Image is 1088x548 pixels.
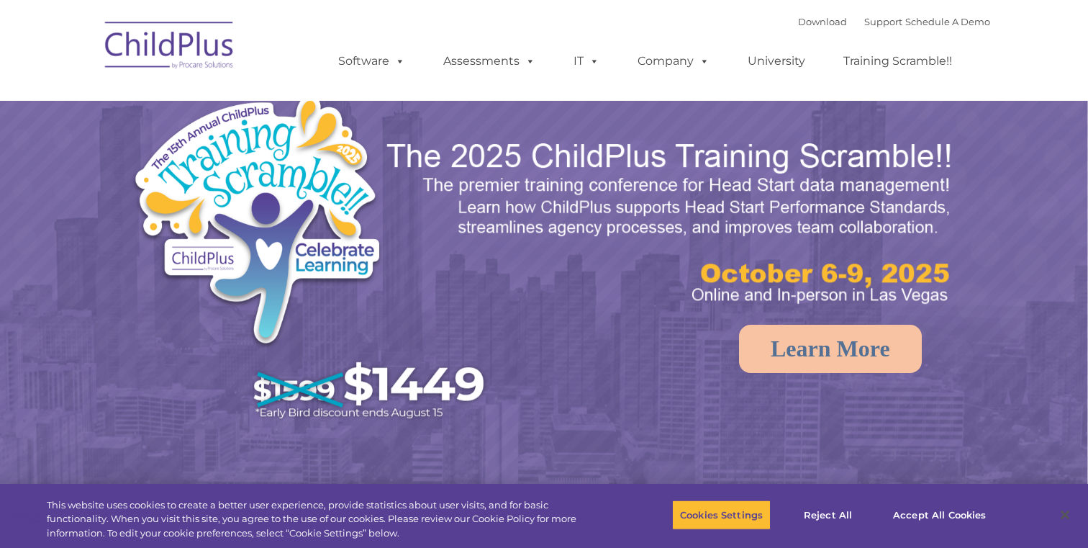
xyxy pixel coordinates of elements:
font: | [798,16,990,27]
a: Software [324,47,420,76]
a: Support [864,16,902,27]
a: Learn More [739,325,922,373]
a: IT [559,47,614,76]
img: ChildPlus by Procare Solutions [98,12,242,84]
div: This website uses cookies to create a better user experience, provide statistics about user visit... [47,498,599,541]
a: Training Scramble!! [829,47,966,76]
button: Cookies Settings [672,500,771,530]
a: Assessments [429,47,550,76]
a: Download [798,16,847,27]
button: Reject All [783,500,873,530]
a: Schedule A Demo [905,16,990,27]
button: Accept All Cookies [885,500,994,530]
a: Company [623,47,724,76]
button: Close [1049,499,1081,531]
a: University [733,47,820,76]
